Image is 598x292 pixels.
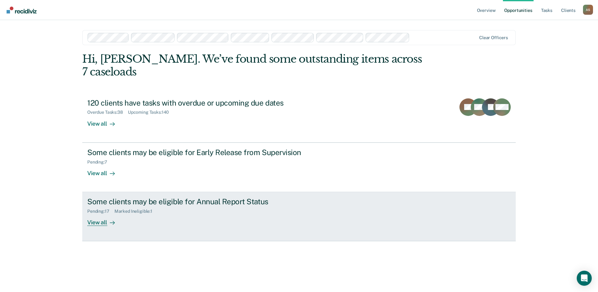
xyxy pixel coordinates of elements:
div: Marked Ineligible : 1 [114,209,157,214]
div: A S [583,5,593,15]
div: Upcoming Tasks : 140 [128,110,174,115]
div: Pending : 17 [87,209,114,214]
div: Hi, [PERSON_NAME]. We’ve found some outstanding items across 7 caseloads [82,53,429,78]
div: Open Intercom Messenger [577,271,592,286]
div: 120 clients have tasks with overdue or upcoming due dates [87,98,307,107]
div: View all [87,164,122,177]
div: View all [87,115,122,127]
div: View all [87,214,122,226]
div: Some clients may be eligible for Early Release from Supervision [87,148,307,157]
div: Overdue Tasks : 38 [87,110,128,115]
a: Some clients may be eligible for Early Release from SupervisionPending:7View all [82,143,516,192]
a: 120 clients have tasks with overdue or upcoming due datesOverdue Tasks:38Upcoming Tasks:140View all [82,93,516,143]
a: Some clients may be eligible for Annual Report StatusPending:17Marked Ineligible:1View all [82,192,516,241]
button: Profile dropdown button [583,5,593,15]
div: Some clients may be eligible for Annual Report Status [87,197,307,206]
div: Clear officers [479,35,508,40]
div: Pending : 7 [87,159,112,165]
img: Recidiviz [7,7,37,13]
